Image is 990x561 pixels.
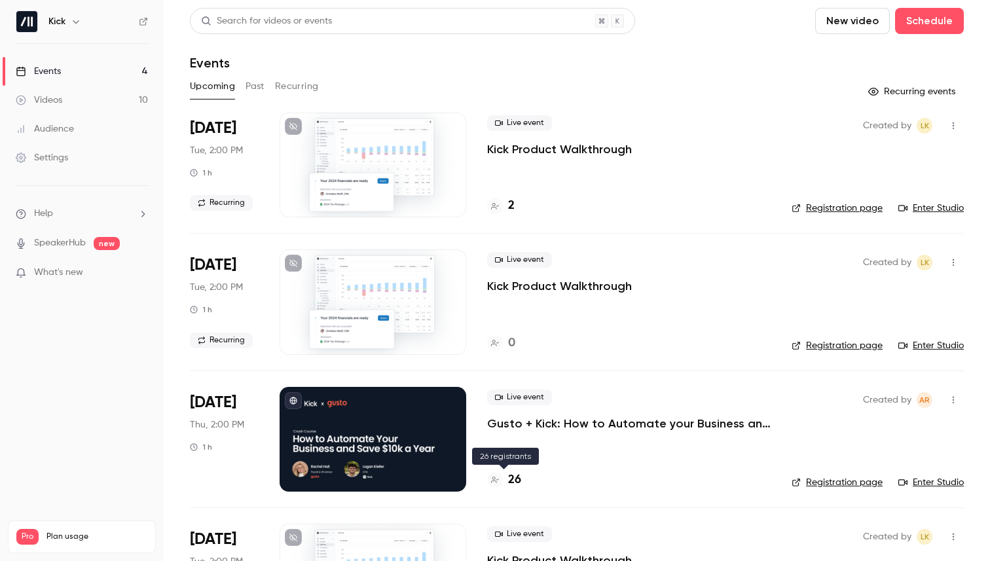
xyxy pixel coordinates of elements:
[921,118,929,134] span: LK
[190,118,236,139] span: [DATE]
[487,197,515,215] a: 2
[487,141,632,157] a: Kick Product Walkthrough
[508,471,521,489] h4: 26
[190,168,212,178] div: 1 h
[201,14,332,28] div: Search for videos or events
[16,122,74,136] div: Audience
[190,76,235,97] button: Upcoming
[275,76,319,97] button: Recurring
[863,118,911,134] span: Created by
[792,339,883,352] a: Registration page
[16,151,68,164] div: Settings
[487,389,552,405] span: Live event
[792,476,883,489] a: Registration page
[487,471,521,489] a: 26
[898,202,964,215] a: Enter Studio
[487,335,515,352] a: 0
[190,144,243,157] span: Tue, 2:00 PM
[190,529,236,550] span: [DATE]
[190,55,230,71] h1: Events
[487,278,632,294] a: Kick Product Walkthrough
[863,255,911,270] span: Created by
[16,207,148,221] li: help-dropdown-opener
[487,115,552,131] span: Live event
[917,529,932,545] span: Logan Kieller
[190,113,259,217] div: Sep 16 Tue, 11:00 AM (America/Los Angeles)
[863,392,911,408] span: Created by
[917,118,932,134] span: Logan Kieller
[94,237,120,250] span: new
[190,387,259,492] div: Sep 25 Thu, 11:00 AM (America/Vancouver)
[48,15,65,28] h6: Kick
[792,202,883,215] a: Registration page
[898,339,964,352] a: Enter Studio
[917,255,932,270] span: Logan Kieller
[863,529,911,545] span: Created by
[16,529,39,545] span: Pro
[487,416,771,431] a: Gusto + Kick: How to Automate your Business and Save $10k a Year
[46,532,147,542] span: Plan usage
[190,304,212,315] div: 1 h
[34,236,86,250] a: SpeakerHub
[508,335,515,352] h4: 0
[190,392,236,413] span: [DATE]
[190,195,253,211] span: Recurring
[34,207,53,221] span: Help
[190,281,243,294] span: Tue, 2:00 PM
[190,442,212,452] div: 1 h
[917,392,932,408] span: Andrew Roth
[190,249,259,354] div: Sep 23 Tue, 11:00 AM (America/Los Angeles)
[898,476,964,489] a: Enter Studio
[487,526,552,542] span: Live event
[921,529,929,545] span: LK
[16,94,62,107] div: Videos
[919,392,930,408] span: AR
[132,267,148,279] iframe: Noticeable Trigger
[487,252,552,268] span: Live event
[16,11,37,32] img: Kick
[190,333,253,348] span: Recurring
[34,266,83,280] span: What's new
[895,8,964,34] button: Schedule
[815,8,890,34] button: New video
[190,255,236,276] span: [DATE]
[508,197,515,215] h4: 2
[921,255,929,270] span: LK
[16,65,61,78] div: Events
[190,418,244,431] span: Thu, 2:00 PM
[246,76,265,97] button: Past
[862,81,964,102] button: Recurring events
